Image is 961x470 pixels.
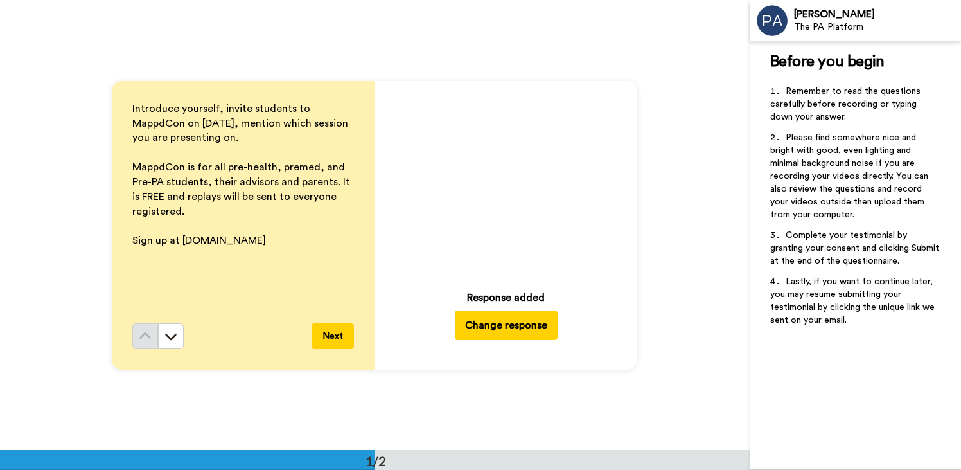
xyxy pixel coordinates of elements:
span: Please find somewhere nice and bright with good, even lighting and minimal background noise if yo... [770,133,931,219]
div: [PERSON_NAME] [794,8,960,21]
button: Change response [455,311,558,340]
img: Mute/Unmute [572,247,585,260]
div: The PA Platform [794,22,960,33]
button: Next [312,323,354,349]
img: Profile Image [757,5,788,36]
span: / [450,246,455,261]
span: Remember to read the questions carefully before recording or typing down your answer. [770,87,923,122]
span: Lastly, if you want to continue later, you may resume submitting your testimonial by clicking the... [770,277,937,325]
span: 0:39 [457,246,480,261]
span: Before you begin [770,54,884,69]
span: Complete your testimonial by granting your consent and clicking Submit at the end of the question... [770,231,942,266]
span: 0:39 [425,246,448,261]
span: MappdCon is for all pre-health, premed, and Pre-PA students, their advisors and parents. It is FR... [132,162,353,217]
div: 1/2 [345,452,407,470]
div: Response added [467,290,545,305]
span: Introduce yourself, invite students to MappdCon on [DATE], mention which session you are presenti... [132,104,351,143]
span: Sign up at [DOMAIN_NAME] [132,235,266,246]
